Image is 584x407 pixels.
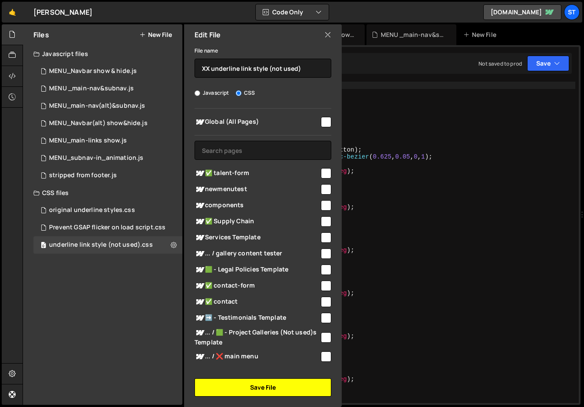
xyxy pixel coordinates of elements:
[195,141,331,160] input: Search pages
[33,7,92,17] div: [PERSON_NAME]
[195,184,320,195] span: newmenutest
[195,216,320,227] span: ✅ Supply Chain
[195,351,320,362] span: ... / ❌ main menu
[2,2,23,23] a: 🤙
[195,30,221,40] h2: Edit File
[236,89,255,97] label: CSS
[195,200,320,211] span: components
[49,119,148,127] div: MENU_Navbar(alt) show&hide.js
[195,117,320,127] span: Global (All Pages)
[195,46,218,55] label: File name
[23,45,182,63] div: Javascript files
[195,297,320,307] span: ✅ contact
[195,168,320,179] span: ✅ talent-form
[33,167,182,184] div: 16445/45872.js
[33,30,49,40] h2: Files
[195,90,200,96] input: Javascript
[195,265,320,275] span: 🟩 - Legal Policies Template
[33,80,182,97] div: 16445/45050.js
[195,89,229,97] label: Javascript
[23,184,182,202] div: CSS files
[463,30,500,39] div: New File
[33,202,182,219] div: original underline styles.css
[33,63,182,80] div: 16445/44544.js
[478,60,522,67] div: Not saved to prod
[49,102,145,110] div: MENU_main-nav(alt)&subnav.js
[41,242,46,249] span: 0
[527,56,569,71] button: Save
[33,149,182,167] div: 16445/44754.js
[195,378,331,397] button: Save File
[483,4,561,20] a: [DOMAIN_NAME]
[564,4,580,20] a: St
[49,85,134,93] div: MENU _main-nav&subnav.js
[236,90,241,96] input: CSS
[49,206,135,214] div: original underline styles.css
[49,224,165,232] div: Prevent GSAP flicker on load script.css
[195,248,320,259] span: ... / gallery content tester
[33,115,182,132] div: 16445/45696.js
[49,241,153,249] div: underline link style (not used).css
[195,232,320,243] span: Services Template
[49,67,137,75] div: MENU_Navbar show & hide.js
[33,219,182,236] div: 16445/45833.css
[381,30,446,39] div: MENU _main-nav&subnav.js
[195,367,320,378] span: ➡️ - in the communities Template
[33,97,182,115] div: 16445/45701.js
[49,172,117,179] div: stripped from footer.js
[195,281,320,291] span: ✅ contact-form
[33,236,182,254] div: underline link style (not used).css
[195,313,320,323] span: ➡️ - Testimonials Template
[256,4,329,20] button: Code Only
[49,137,127,145] div: MENU_main-links show.js
[195,59,331,78] input: Name
[195,328,320,347] span: ... / 🟩 - Project Galleries (Not used)s Template
[139,31,172,38] button: New File
[33,132,182,149] div: 16445/44745.js
[49,154,143,162] div: MENU_subnav-in_animation.js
